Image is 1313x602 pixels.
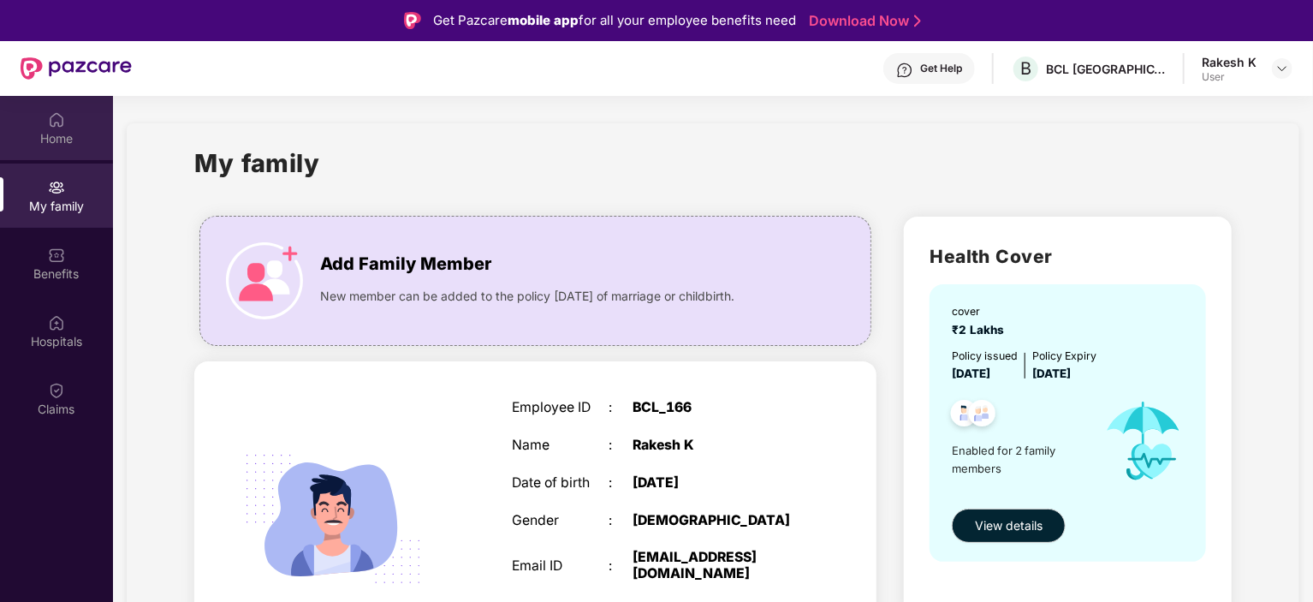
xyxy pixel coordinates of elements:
[952,442,1089,477] span: Enabled for 2 family members
[508,12,579,28] strong: mobile app
[1090,383,1197,499] img: icon
[1020,58,1031,79] span: B
[633,475,802,492] div: [DATE]
[920,62,962,75] div: Get Help
[21,57,132,80] img: New Pazcare Logo
[609,475,633,492] div: :
[48,111,65,128] img: svg+xml;base64,PHN2ZyBpZD0iSG9tZSIgeG1sbnM9Imh0dHA6Ly93d3cudzMub3JnLzIwMDAvc3ZnIiB3aWR0aD0iMjAiIG...
[952,348,1018,364] div: Policy issued
[512,558,609,575] div: Email ID
[609,438,633,454] div: :
[633,550,802,582] div: [EMAIL_ADDRESS][DOMAIN_NAME]
[48,247,65,264] img: svg+xml;base64,PHN2ZyBpZD0iQmVuZWZpdHMiIHhtbG5zPSJodHRwOi8vd3d3LnczLm9yZy8yMDAwL3N2ZyIgd2lkdGg9Ij...
[809,12,916,30] a: Download Now
[512,400,609,416] div: Employee ID
[930,242,1206,271] h2: Health Cover
[1046,61,1166,77] div: BCL [GEOGRAPHIC_DATA]
[320,287,734,306] span: New member can be added to the policy [DATE] of marriage or childbirth.
[48,382,65,399] img: svg+xml;base64,PHN2ZyBpZD0iQ2xhaW0iIHhtbG5zPSJodHRwOi8vd3d3LnczLm9yZy8yMDAwL3N2ZyIgd2lkdGg9IjIwIi...
[952,323,1011,337] span: ₹2 Lakhs
[1202,70,1257,84] div: User
[512,475,609,492] div: Date of birth
[975,516,1043,535] span: View details
[1202,54,1257,70] div: Rakesh K
[1032,367,1071,380] span: [DATE]
[961,395,1003,437] img: svg+xml;base64,PHN2ZyB4bWxucz0iaHR0cDovL3d3dy53My5vcmcvMjAwMC9zdmciIHdpZHRoPSI0OC45NDMiIGhlaWdodD...
[609,400,633,416] div: :
[943,395,985,437] img: svg+xml;base64,PHN2ZyB4bWxucz0iaHR0cDovL3d3dy53My5vcmcvMjAwMC9zdmciIHdpZHRoPSI0OC45NDMiIGhlaWdodD...
[433,10,796,31] div: Get Pazcare for all your employee benefits need
[633,513,802,529] div: [DEMOGRAPHIC_DATA]
[896,62,913,79] img: svg+xml;base64,PHN2ZyBpZD0iSGVscC0zMngzMiIgeG1sbnM9Imh0dHA6Ly93d3cudzMub3JnLzIwMDAvc3ZnIiB3aWR0aD...
[633,400,802,416] div: BCL_166
[194,144,320,182] h1: My family
[48,179,65,196] img: svg+xml;base64,PHN2ZyB3aWR0aD0iMjAiIGhlaWdodD0iMjAiIHZpZXdCb3g9IjAgMCAyMCAyMCIgZmlsbD0ibm9uZSIgeG...
[1275,62,1289,75] img: svg+xml;base64,PHN2ZyBpZD0iRHJvcGRvd24tMzJ4MzIiIHhtbG5zPSJodHRwOi8vd3d3LnczLm9yZy8yMDAwL3N2ZyIgd2...
[512,438,609,454] div: Name
[48,314,65,331] img: svg+xml;base64,PHN2ZyBpZD0iSG9zcGl0YWxzIiB4bWxucz0iaHR0cDovL3d3dy53My5vcmcvMjAwMC9zdmciIHdpZHRoPS...
[952,509,1066,543] button: View details
[512,513,609,529] div: Gender
[914,12,921,30] img: Stroke
[404,12,421,29] img: Logo
[609,513,633,529] div: :
[952,367,990,380] span: [DATE]
[609,558,633,575] div: :
[633,438,802,454] div: Rakesh K
[1032,348,1096,364] div: Policy Expiry
[952,303,1011,319] div: cover
[226,242,303,319] img: icon
[320,251,491,277] span: Add Family Member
